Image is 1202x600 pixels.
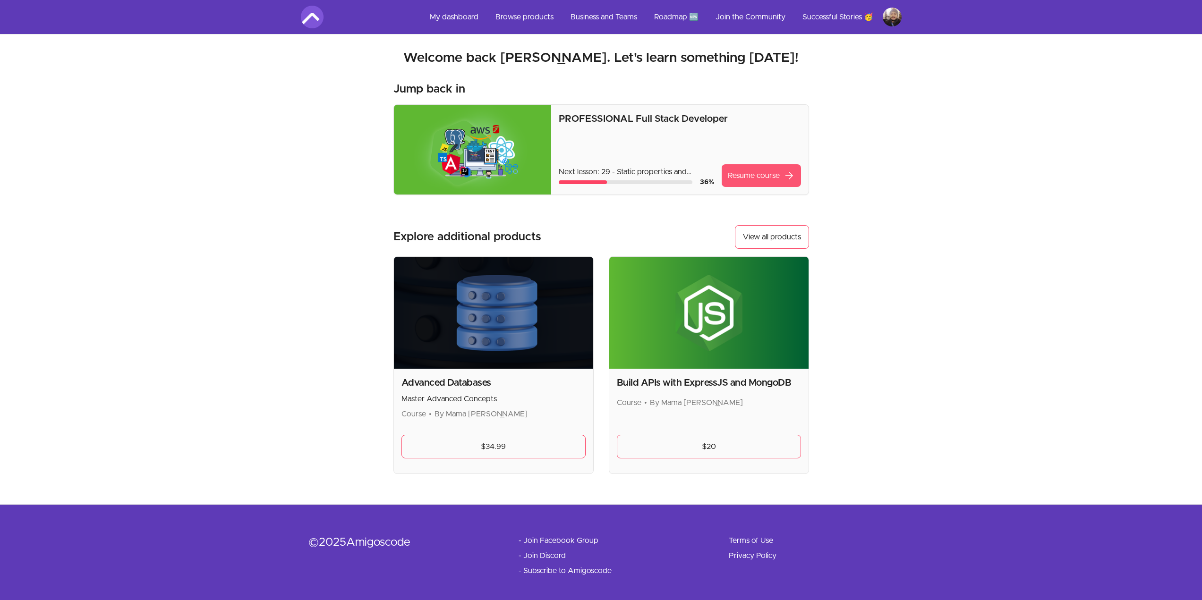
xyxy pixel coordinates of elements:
[563,6,645,28] a: Business and Teams
[394,105,551,194] img: Product image for PROFESSIONAL Full Stack Developer
[393,229,541,245] h3: Explore additional products
[609,257,809,369] img: Product image for Build APIs with ExpressJS and MongoDB
[519,535,598,546] a: - Join Facebook Group
[708,6,793,28] a: Join the Community
[729,550,776,561] a: Privacy Policy
[700,179,714,186] span: 36 %
[393,82,465,97] h3: Jump back in
[617,399,641,406] span: Course
[617,435,801,458] a: $20
[401,376,586,389] h2: Advanced Databases
[559,166,714,177] p: Next lesson: 29 - Static properties and methods
[795,6,881,28] a: Successful Stories 🥳
[301,50,902,67] h2: Welcome back [PERSON_NAME]. Let's learn something [DATE]!
[488,6,561,28] a: Browse products
[435,410,528,418] span: By Mama [PERSON_NAME]
[401,393,586,405] p: Master Advanced Concepts
[784,170,795,181] span: arrow_forward
[429,410,432,418] span: •
[519,565,612,576] a: - Subscribe to Amigoscode
[644,399,647,406] span: •
[422,6,486,28] a: My dashboard
[735,225,809,249] a: View all products
[617,376,801,389] h2: Build APIs with ExpressJS and MongoDB
[401,410,426,418] span: Course
[519,550,566,561] a: - Join Discord
[422,6,902,28] nav: Main
[394,257,593,369] img: Product image for Advanced Databases
[308,535,488,550] div: © 2025 Amigoscode
[301,6,324,28] img: Amigoscode logo
[559,180,692,184] div: Course progress
[729,535,773,546] a: Terms of Use
[883,8,902,26] img: Profile image for Cesar Navarro
[722,164,801,187] a: Resume coursearrow_forward
[559,112,801,126] p: PROFESSIONAL Full Stack Developer
[647,6,706,28] a: Roadmap 🆕
[401,435,586,458] a: $34.99
[650,399,743,406] span: By Mama [PERSON_NAME]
